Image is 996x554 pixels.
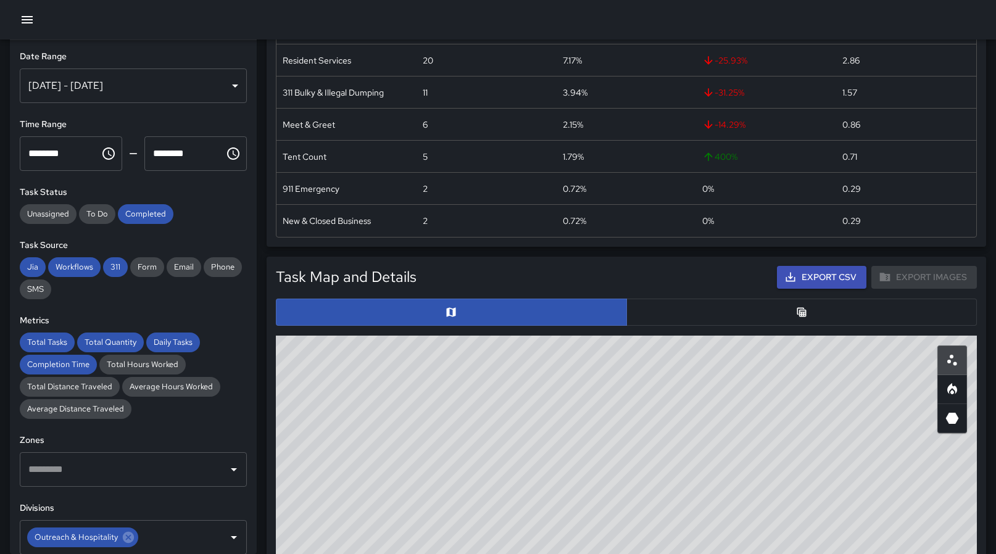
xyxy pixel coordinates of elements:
[937,403,967,433] button: 3D Heatmap
[20,68,247,103] div: [DATE] - [DATE]
[20,434,247,447] h6: Zones
[283,54,351,67] div: Resident Services
[423,183,428,195] div: 2
[103,262,128,272] span: 311
[20,118,247,131] h6: Time Range
[96,141,121,166] button: Choose time, selected time is 12:00 AM
[20,359,97,370] span: Completion Time
[945,353,960,368] svg: Scatterplot
[20,186,247,199] h6: Task Status
[20,284,51,294] span: SMS
[795,306,808,318] svg: Table
[563,183,586,195] div: 0.72%
[20,239,247,252] h6: Task Source
[99,355,186,374] div: Total Hours Worked
[842,215,861,227] div: 0.29
[842,183,861,195] div: 0.29
[20,403,131,414] span: Average Distance Traveled
[626,299,977,326] button: Table
[20,377,120,397] div: Total Distance Traveled
[702,183,714,195] span: 0 %
[20,381,120,392] span: Total Distance Traveled
[20,50,247,64] h6: Date Range
[20,399,131,419] div: Average Distance Traveled
[842,151,857,163] div: 0.71
[48,257,101,277] div: Workflows
[122,381,220,392] span: Average Hours Worked
[118,209,173,219] span: Completed
[777,266,866,289] button: Export CSV
[103,257,128,277] div: 311
[20,204,77,224] div: Unassigned
[283,151,326,163] div: Tent Count
[702,86,744,99] span: -31.25 %
[702,215,714,227] span: 0 %
[842,86,857,99] div: 1.57
[27,530,125,544] span: Outreach & Hospitality
[20,333,75,352] div: Total Tasks
[27,527,138,547] div: Outreach & Hospitality
[937,345,967,375] button: Scatterplot
[204,257,242,277] div: Phone
[130,262,164,272] span: Form
[276,299,627,326] button: Map
[702,151,737,163] span: 400 %
[945,382,960,397] svg: Heatmap
[445,306,457,318] svg: Map
[225,529,243,546] button: Open
[276,267,417,287] h5: Task Map and Details
[146,333,200,352] div: Daily Tasks
[20,502,247,515] h6: Divisions
[563,54,582,67] div: 7.17%
[842,54,860,67] div: 2.86
[79,209,115,219] span: To Do
[563,215,586,227] div: 0.72%
[20,257,46,277] div: Jia
[945,411,960,426] svg: 3D Heatmap
[118,204,173,224] div: Completed
[204,262,242,272] span: Phone
[20,262,46,272] span: Jia
[20,314,247,328] h6: Metrics
[423,151,428,163] div: 5
[283,86,384,99] div: 311 Bulky & Illegal Dumping
[77,333,144,352] div: Total Quantity
[20,279,51,299] div: SMS
[937,374,967,404] button: Heatmap
[423,86,428,99] div: 11
[563,151,584,163] div: 1.79%
[702,54,747,67] span: -25.93 %
[563,118,583,131] div: 2.15%
[283,118,335,131] div: Meet & Greet
[225,461,243,478] button: Open
[122,377,220,397] div: Average Hours Worked
[423,118,428,131] div: 6
[283,215,371,227] div: New & Closed Business
[48,262,101,272] span: Workflows
[167,262,201,272] span: Email
[20,337,75,347] span: Total Tasks
[221,141,246,166] button: Choose time, selected time is 11:59 PM
[702,118,745,131] span: -14.29 %
[842,118,860,131] div: 0.86
[77,337,144,347] span: Total Quantity
[20,355,97,374] div: Completion Time
[99,359,186,370] span: Total Hours Worked
[79,204,115,224] div: To Do
[283,183,339,195] div: 911 Emergency
[423,54,433,67] div: 20
[167,257,201,277] div: Email
[130,257,164,277] div: Form
[563,86,587,99] div: 3.94%
[146,337,200,347] span: Daily Tasks
[20,209,77,219] span: Unassigned
[423,215,428,227] div: 2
